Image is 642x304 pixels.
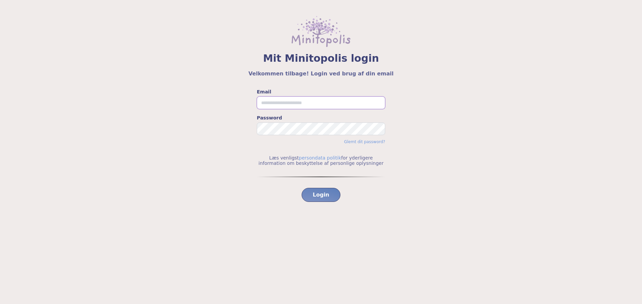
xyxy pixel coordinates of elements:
label: Email [257,88,385,95]
span: Login [313,191,329,199]
label: Password [257,114,385,121]
a: Glemt dit password? [344,139,385,144]
button: Login [302,188,340,202]
h5: Velkommen tilbage! Login ved brug af din email [16,70,626,78]
p: Læs venligst for yderligere information om beskyttelse af personlige oplysninger [257,155,385,166]
a: persondata politik [299,155,341,161]
span: Mit Minitopolis login [16,52,626,64]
